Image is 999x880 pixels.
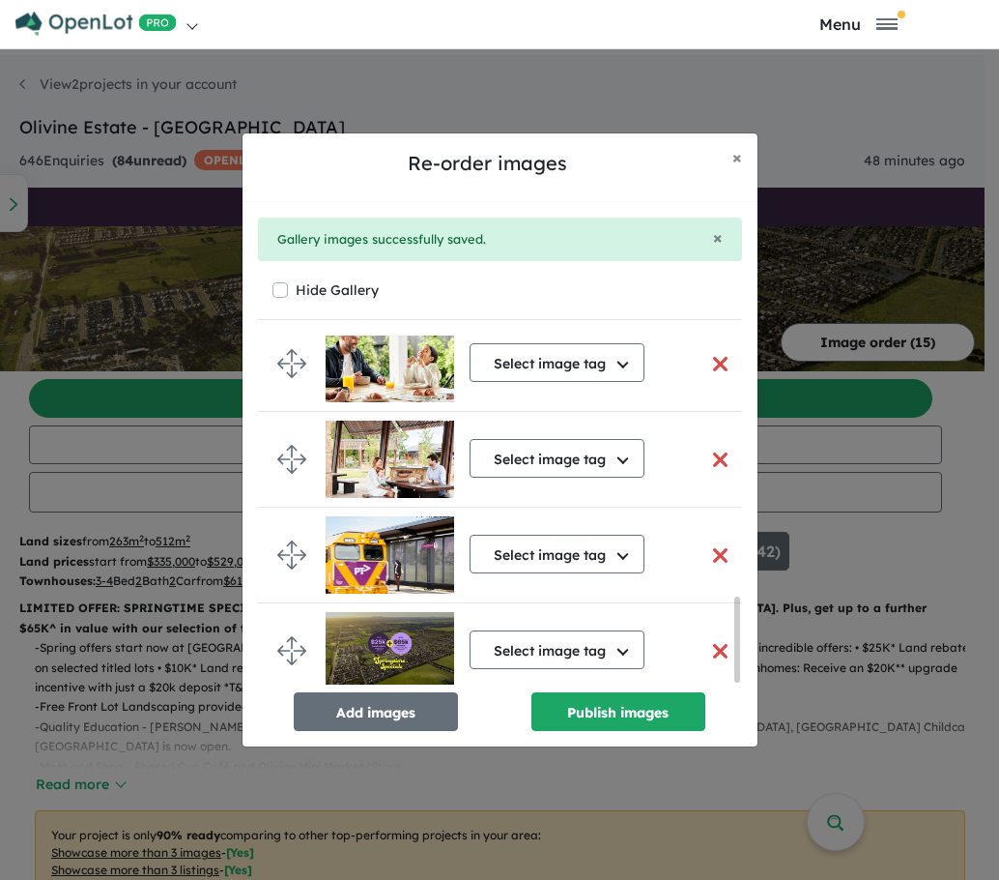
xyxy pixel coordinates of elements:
h5: Re-order images [258,149,717,178]
img: drag.svg [277,445,306,474]
button: Select image tag [470,631,644,669]
button: Close [713,229,723,247]
img: drag.svg [277,541,306,570]
button: Select image tag [470,535,644,573]
label: Hide Gallery [296,277,379,304]
button: Select image tag [470,439,644,478]
button: Select image tag [470,343,644,382]
div: Gallery images successfully saved. [277,229,723,250]
button: Publish images [531,692,705,731]
img: drag.svg [277,349,306,378]
button: Toggle navigation [737,15,980,33]
span: × [732,146,742,168]
img: Olivine%20Estate%20-%20Donnybrook___1756957069.jpg [326,612,454,689]
button: Add images [294,692,458,731]
img: Olivine%20Estate%20-%20Donnybrook___1745887998.jpg [326,325,454,402]
img: Olivine%20Estate%20-%20Donnybrook___1745888010.jpg [326,516,454,594]
img: Olivine%20Estate%20-%20Donnybrook___1745887998_0.jpg [326,421,454,498]
img: Openlot PRO Logo White [15,12,177,36]
span: × [713,226,723,249]
img: drag.svg [277,636,306,665]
